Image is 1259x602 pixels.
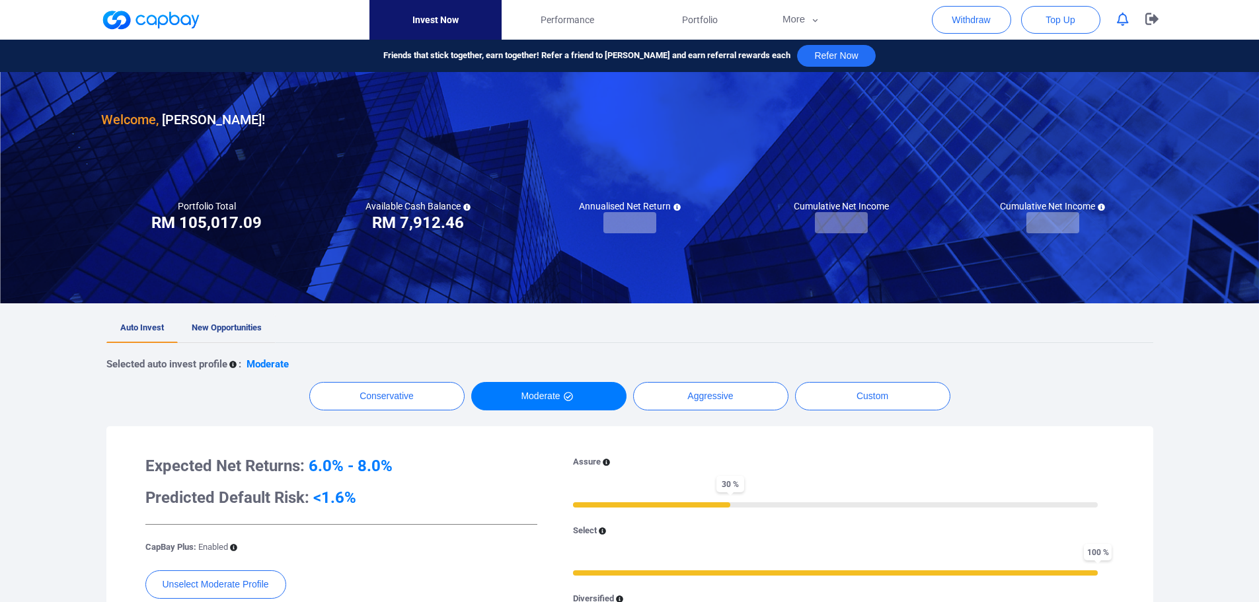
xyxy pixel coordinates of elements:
button: Conservative [309,382,465,410]
span: Portfolio [682,13,718,27]
span: Enabled [198,542,228,552]
h5: Available Cash Balance [365,200,471,212]
span: 30 % [716,476,744,492]
h3: [PERSON_NAME] ! [101,109,265,130]
h5: Cumulative Net Income [1000,200,1105,212]
p: Selected auto invest profile [106,356,227,372]
h5: Cumulative Net Income [794,200,889,212]
span: New Opportunities [192,322,262,332]
h5: Portfolio Total [178,200,236,212]
button: Top Up [1021,6,1100,34]
button: Aggressive [633,382,788,410]
button: Custom [795,382,950,410]
p: Moderate [247,356,289,372]
h5: Annualised Net Return [579,200,681,212]
span: Auto Invest [120,322,164,332]
button: Moderate [471,382,627,410]
p: Select [573,524,597,538]
h3: RM 7,912.46 [372,212,464,233]
span: Friends that stick together, earn together! Refer a friend to [PERSON_NAME] and earn referral rew... [383,49,790,63]
span: Performance [541,13,594,27]
button: Unselect Moderate Profile [145,570,286,599]
span: 100 % [1084,544,1112,560]
button: Refer Now [797,45,875,67]
h3: Expected Net Returns: [145,455,537,476]
span: 6.0% - 8.0% [309,457,393,475]
span: Top Up [1046,13,1075,26]
h3: RM 105,017.09 [151,212,262,233]
span: Welcome, [101,112,159,128]
p: : [239,356,241,372]
p: CapBay Plus: [145,541,228,554]
span: <1.6% [313,488,356,507]
h3: Predicted Default Risk: [145,487,537,508]
p: Assure [573,455,601,469]
button: Withdraw [932,6,1011,34]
